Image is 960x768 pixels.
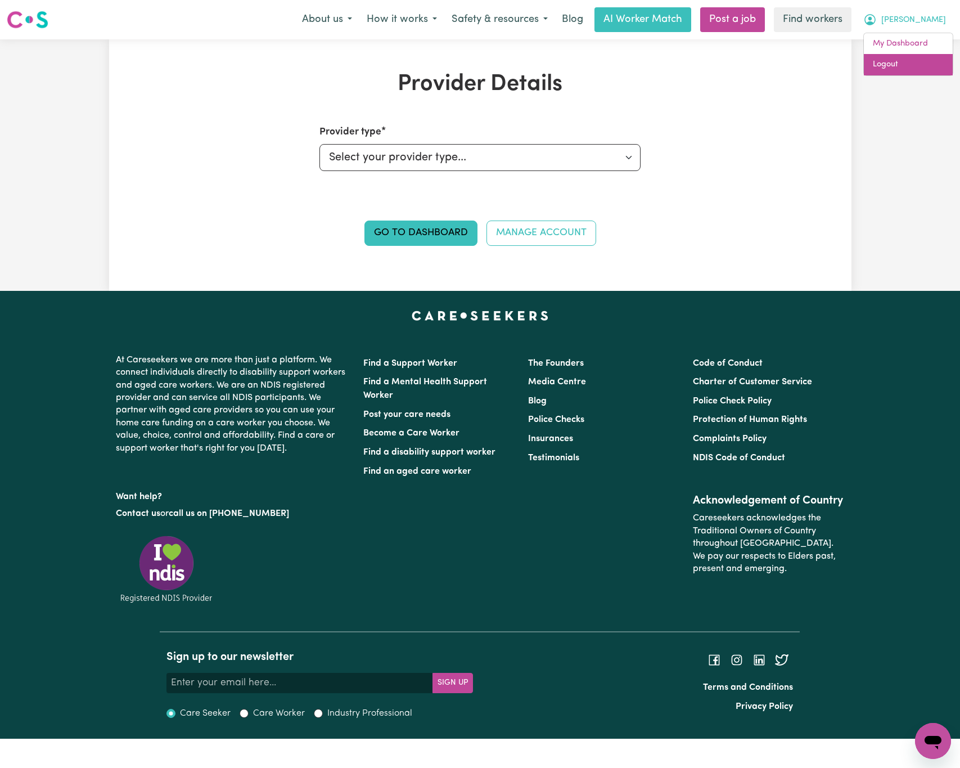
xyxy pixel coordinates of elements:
[863,33,953,76] div: My Account
[736,702,793,711] a: Privacy Policy
[363,448,495,457] a: Find a disability support worker
[7,10,48,30] img: Careseekers logo
[730,655,743,664] a: Follow Careseekers on Instagram
[486,221,596,245] a: Manage Account
[774,7,851,32] a: Find workers
[166,673,433,693] input: Enter your email here...
[169,509,289,518] a: call us on [PHONE_NUMBER]
[864,33,953,55] a: My Dashboard
[693,378,812,387] a: Charter of Customer Service
[319,125,381,140] label: Provider type
[915,723,951,759] iframe: Button to launch messaging window
[116,503,350,524] p: or
[363,429,459,438] a: Become a Care Worker
[180,707,231,720] label: Care Seeker
[116,534,217,604] img: Registered NDIS provider
[528,415,584,424] a: Police Checks
[528,359,584,368] a: The Founders
[881,14,946,26] span: [PERSON_NAME]
[166,650,473,664] h2: Sign up to our newsletter
[363,359,457,368] a: Find a Support Worker
[856,8,953,32] button: My Account
[412,311,548,320] a: Careseekers home page
[116,349,350,459] p: At Careseekers we are more than just a platform. We connect individuals directly to disability su...
[7,7,48,33] a: Careseekers logo
[752,655,766,664] a: Follow Careseekers on LinkedIn
[528,453,579,462] a: Testimonials
[295,8,359,32] button: About us
[555,7,590,32] a: Blog
[364,221,477,245] a: Go to Dashboard
[693,434,767,443] a: Complaints Policy
[363,410,450,419] a: Post your care needs
[693,494,844,507] h2: Acknowledgement of Country
[363,378,487,400] a: Find a Mental Health Support Worker
[363,467,471,476] a: Find an aged care worker
[444,8,555,32] button: Safety & resources
[775,655,788,664] a: Follow Careseekers on Twitter
[693,415,807,424] a: Protection of Human Rights
[707,655,721,664] a: Follow Careseekers on Facebook
[528,434,573,443] a: Insurances
[116,509,160,518] a: Contact us
[693,359,763,368] a: Code of Conduct
[700,7,765,32] a: Post a job
[327,707,412,720] label: Industry Professional
[432,673,473,693] button: Subscribe
[240,71,721,98] h1: Provider Details
[693,453,785,462] a: NDIS Code of Conduct
[703,683,793,692] a: Terms and Conditions
[693,397,772,406] a: Police Check Policy
[528,378,586,387] a: Media Centre
[528,397,547,406] a: Blog
[359,8,444,32] button: How it works
[693,507,844,580] p: Careseekers acknowledges the Traditional Owners of Country throughout [GEOGRAPHIC_DATA]. We pay o...
[594,7,691,32] a: AI Worker Match
[116,486,350,503] p: Want help?
[864,54,953,75] a: Logout
[253,707,305,720] label: Care Worker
